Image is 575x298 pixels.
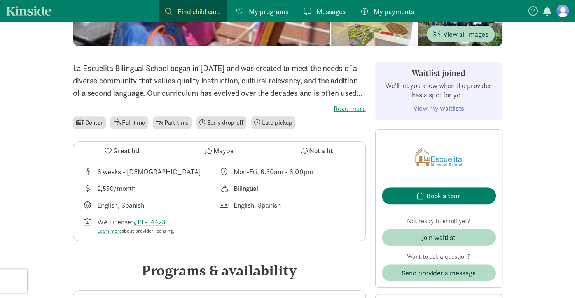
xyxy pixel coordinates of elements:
[73,104,366,113] label: Read more
[73,62,366,99] p: La Escuelita Bilingual School began in [DATE] and was created to meet the needs of a diverse comm...
[422,232,455,243] div: Join waitlist
[73,260,366,281] div: Programs & availability
[213,145,234,156] span: Maybe
[83,183,220,194] div: Average tuition for this program
[374,6,414,17] span: My payments
[113,145,140,156] span: Great fit!
[97,217,174,235] div: WA License:
[110,116,148,129] li: Full time
[382,252,496,261] p: Want to ask a question?
[234,183,258,194] div: Bilingual
[433,29,488,39] span: View all images
[6,6,52,16] a: Kinside
[382,69,496,78] h3: Waitlist joined
[83,166,220,177] div: Age range for children that this provider cares for
[97,200,144,210] div: English, Spanish
[83,217,220,235] div: License number
[234,166,313,177] div: Mon-Fri, 6:30am - 6:00pm
[153,116,192,129] li: Part time
[382,187,496,204] button: Book a tour
[97,227,122,234] a: Learn more
[382,217,496,226] p: Not ready to enroll yet?
[426,190,460,201] div: Book a tour
[73,142,171,160] button: Great fit!
[251,116,295,129] li: Late pickup
[382,81,496,100] p: We'll let you know when the provider has a spot for you.
[219,183,356,194] div: This provider's education philosophy
[171,142,268,160] button: Maybe
[249,6,288,17] span: My programs
[196,116,246,129] li: Early drop-off
[268,142,365,160] button: Not a fit
[97,183,135,194] div: 2,550/month
[427,26,495,42] button: View all images
[316,6,346,17] span: Messages
[178,6,221,17] span: Find child care
[219,166,356,177] div: Class schedule
[234,200,281,210] div: English, Spanish
[219,200,356,210] div: Languages spoken
[402,268,476,278] span: Send provider a message
[97,166,201,177] div: 6 weeks - [DEMOGRAPHIC_DATA]
[309,145,333,156] span: Not a fit
[413,104,464,113] a: View my waitlists
[73,116,106,129] li: Center
[97,227,174,235] div: about provider licensing.
[382,264,496,281] button: Send provider a message
[83,200,220,210] div: Languages taught
[133,217,166,226] a: #PL-14428
[415,136,462,178] img: Provider logo
[382,229,496,246] button: Join waitlist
